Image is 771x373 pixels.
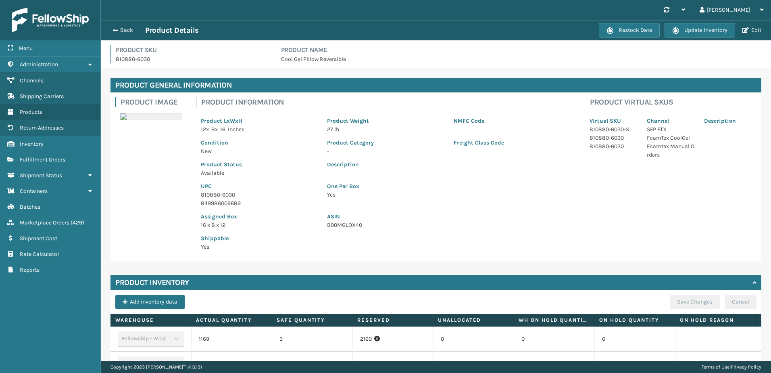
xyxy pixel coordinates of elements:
p: One Per Box [327,182,570,191]
p: B00MGLOX40 [327,221,570,229]
button: Restock Date [599,23,660,38]
span: Products [20,109,42,115]
span: Inventory [20,140,44,147]
td: 1169 [191,327,272,352]
h4: Product Virtual SKUs [590,97,756,107]
h4: Product SKU [116,45,266,55]
span: Containers [20,188,48,195]
span: Shipment Cost [20,235,57,242]
p: Cool Gel Pillow Reversible [281,55,762,63]
label: On Hold Reason [680,316,750,324]
p: 810880-6030-S [590,125,637,134]
p: NMFC Code [454,117,570,125]
p: Virtual SKU [590,117,637,125]
p: Product LxWxH [201,117,317,125]
td: 0 [514,327,594,352]
p: Assigned Box [201,212,317,221]
p: Product Category [327,138,444,147]
p: Description [327,160,570,169]
p: UPC [201,182,317,191]
a: Terms of Use [702,364,729,370]
span: Reports [20,266,40,273]
span: Channels [20,77,44,84]
a: Privacy Policy [731,364,761,370]
span: Fulfillment Orders [20,156,65,163]
span: Shipment Status [20,172,62,179]
span: 8 x [211,126,218,133]
label: On Hold Quantity [599,316,670,324]
p: SFP FTX [647,125,694,134]
button: Save Changes [670,295,720,309]
h4: Product Inventory [115,278,189,287]
p: Channel [647,117,694,125]
span: Rate Calculator [20,251,59,258]
span: Administration [20,61,58,68]
label: WH On hold quantity [519,316,589,324]
span: ( 429 ) [71,219,84,226]
h3: Product Details [145,25,199,35]
label: Unallocated [438,316,508,324]
button: Update Inventory [665,23,735,38]
span: Return Addresses [20,124,64,131]
p: Available [201,169,317,177]
div: | [702,361,761,373]
span: Batches [20,203,40,210]
span: 16 [220,126,225,133]
p: 849986009689 [201,199,317,207]
label: Actual Quantity [196,316,267,324]
td: 3 [272,327,352,352]
label: Warehouse [115,316,186,324]
p: Copyright 2023 [PERSON_NAME]™ v 1.0.191 [110,361,202,373]
p: Freight Class Code [454,138,570,147]
label: Reserved [357,316,428,324]
img: logo [12,8,89,32]
td: 0 [433,327,514,352]
p: ASIN [327,212,570,221]
p: Yes [201,243,317,251]
p: New [201,147,317,155]
p: 16 x 8 x 12 [201,221,317,229]
p: FoamTex CoolGel [647,134,694,142]
p: 0 [360,360,426,368]
h4: Product Image [121,97,186,107]
h4: Product Name [281,45,762,55]
p: 810880-6030 [116,55,266,63]
span: Marketplace Orders [20,219,69,226]
p: Product Weight [327,117,444,125]
p: Description [704,117,752,125]
span: Shipping Carriers [20,93,64,100]
button: Back [108,27,145,34]
span: 12 x [201,126,209,133]
span: 27 lb [327,126,339,133]
h4: Product Information [201,97,575,107]
p: 2160 [360,335,426,343]
button: Add inventory data [115,295,185,309]
p: 810880-6030 [590,142,637,151]
button: Cancel [725,295,756,309]
p: Shippable [201,234,317,243]
p: - [327,147,444,155]
p: Yes [327,191,570,199]
img: 51104088640_40f294f443_o-scaled-700x700.jpg [120,113,181,120]
p: Product Status [201,160,317,169]
span: Menu [19,45,33,52]
h4: Product General Information [110,78,761,92]
p: 810880-6030 [590,134,637,142]
button: Edit [740,27,764,34]
p: Foamtex Manual Orders [647,142,694,159]
td: 0 [594,327,675,352]
label: Safe Quantity [277,316,347,324]
span: Inches [228,126,244,133]
p: 810880-6030 [201,191,317,199]
p: Condition [201,138,317,147]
